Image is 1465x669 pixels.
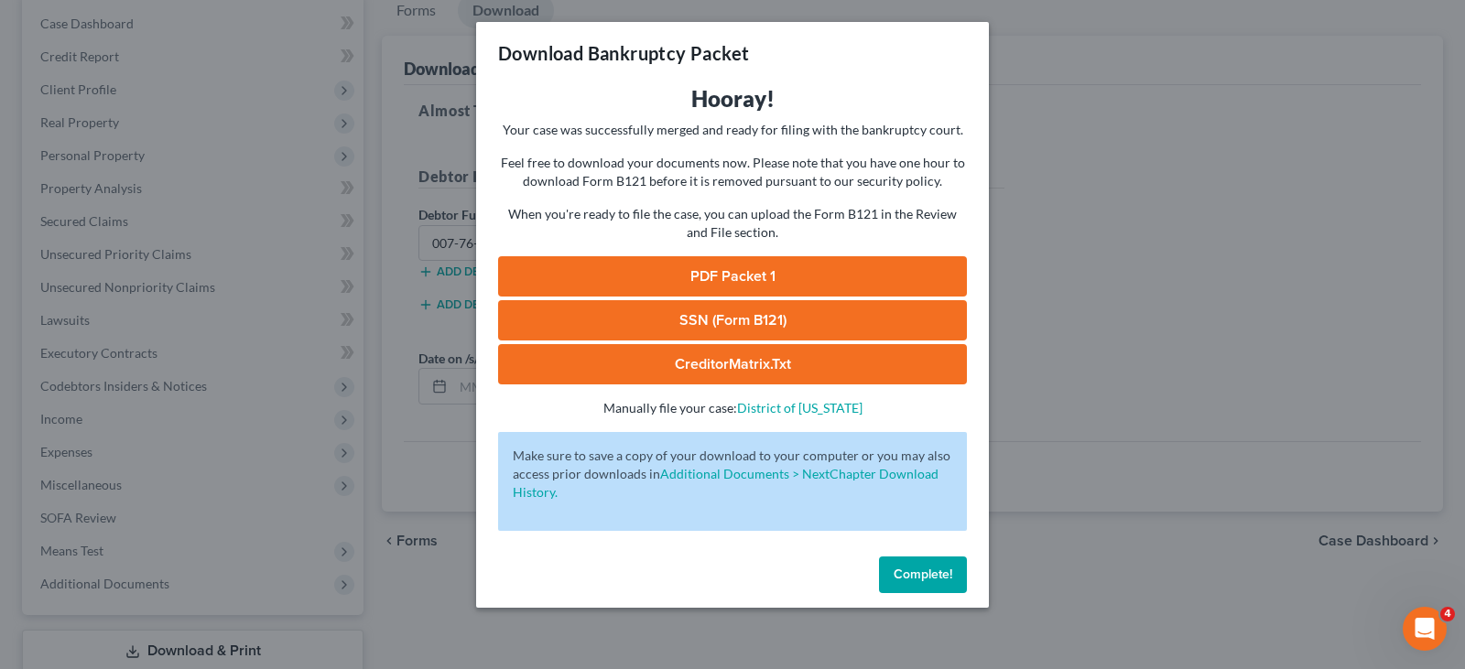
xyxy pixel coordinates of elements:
[894,566,952,582] span: Complete!
[513,447,952,502] p: Make sure to save a copy of your download to your computer or you may also access prior downloads in
[513,466,939,500] a: Additional Documents > NextChapter Download History.
[498,40,749,66] h3: Download Bankruptcy Packet
[879,556,967,593] button: Complete!
[498,121,967,139] p: Your case was successfully merged and ready for filing with the bankruptcy court.
[498,300,967,340] a: SSN (Form B121)
[498,154,967,190] p: Feel free to download your documents now. Please note that you have one hour to download Form B12...
[498,344,967,384] a: CreditorMatrix.txt
[1403,607,1447,651] iframe: Intercom live chat
[498,205,967,242] p: When you're ready to file the case, you can upload the Form B121 in the Review and File section.
[1440,607,1455,621] span: 4
[737,400,863,415] a: District of [US_STATE]
[498,399,967,417] p: Manually file your case:
[498,84,967,113] h3: Hooray!
[498,256,967,297] a: PDF Packet 1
